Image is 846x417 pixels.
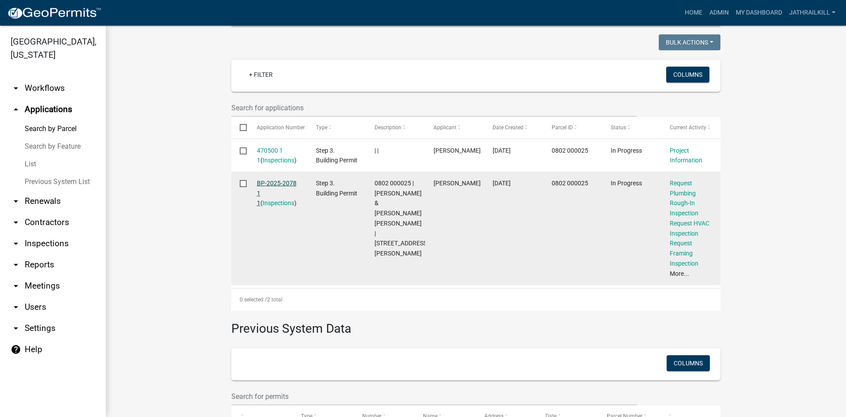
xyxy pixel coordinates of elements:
[611,147,642,154] span: In Progress
[552,180,588,187] span: 0802 000025
[552,124,573,131] span: Parcel ID
[248,117,307,138] datatable-header-cell: Application Number
[11,196,21,207] i: arrow_drop_down
[425,117,484,138] datatable-header-cell: Applicant
[240,297,267,303] span: 0 selected /
[11,104,21,115] i: arrow_drop_up
[11,302,21,312] i: arrow_drop_down
[670,180,698,217] a: Request Plumbing Rough-In Inspection
[242,67,280,83] a: + Filter
[263,157,294,164] a: Inspections
[602,117,661,138] datatable-header-cell: Status
[11,344,21,355] i: help
[375,147,378,154] span: | |
[11,238,21,249] i: arrow_drop_down
[670,220,709,237] a: Request HVAC Inspection
[543,117,602,138] datatable-header-cell: Parcel ID
[11,217,21,228] i: arrow_drop_down
[257,124,305,131] span: Application Number
[257,146,299,166] div: ( )
[493,147,511,154] span: 08/28/2025
[434,124,456,131] span: Applicant
[732,4,786,21] a: My Dashboard
[493,124,523,131] span: Date Created
[11,83,21,94] i: arrow_drop_down
[434,180,481,187] span: Charles Barton
[375,180,429,257] span: 0802 000025 | KENNEDY KEITH & FRANECIA KAY | 166 NEWTON RD
[257,178,299,208] div: ( )
[552,147,588,154] span: 0802 000025
[231,289,720,311] div: 2 total
[257,180,297,207] a: BP-2025-2078 1 1
[366,117,425,138] datatable-header-cell: Description
[670,147,702,164] a: Project Information
[666,67,709,83] button: Columns
[670,240,698,267] a: Request Framing Inspection
[316,124,327,131] span: Type
[11,323,21,334] i: arrow_drop_down
[231,99,637,117] input: Search for applications
[231,117,248,138] datatable-header-cell: Select
[231,311,720,338] h3: Previous System Data
[263,199,294,207] a: Inspections
[231,387,637,406] input: Search for permits
[11,281,21,291] i: arrow_drop_down
[316,180,357,197] span: Step 3. Building Permit
[670,124,706,131] span: Current Activity
[434,147,481,154] span: John Gee
[661,117,720,138] datatable-header-cell: Current Activity
[670,270,689,277] a: More...
[659,34,720,50] button: Bulk Actions
[611,124,626,131] span: Status
[706,4,732,21] a: Admin
[786,4,839,21] a: Jathrailkill
[681,4,706,21] a: Home
[316,147,357,164] span: Step 3. Building Permit
[307,117,366,138] datatable-header-cell: Type
[611,180,642,187] span: In Progress
[375,124,401,131] span: Description
[667,355,710,371] button: Columns
[484,117,543,138] datatable-header-cell: Date Created
[493,180,511,187] span: 08/18/2025
[257,147,283,164] a: 470500 1 1
[11,259,21,270] i: arrow_drop_down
